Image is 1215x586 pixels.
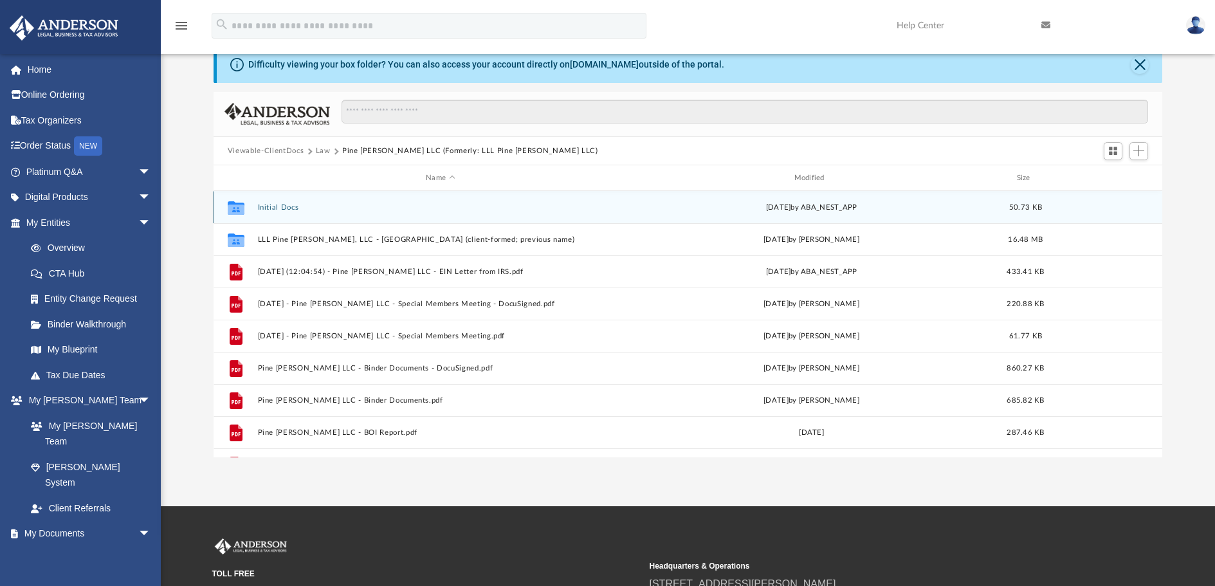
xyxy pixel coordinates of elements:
[628,427,994,439] div: [DATE]
[257,364,623,372] button: Pine [PERSON_NAME] LLC - Binder Documents - DocuSigned.pdf
[1186,16,1205,35] img: User Pic
[18,362,170,388] a: Tax Due Dates
[174,18,189,33] i: menu
[138,521,164,547] span: arrow_drop_down
[214,191,1162,457] div: grid
[9,107,170,133] a: Tax Organizers
[628,266,994,278] div: [DATE] by ABA_NEST_APP
[257,235,623,244] button: LLL Pine [PERSON_NAME], LLC - [GEOGRAPHIC_DATA] (client-formed; previous name)
[212,568,641,580] small: TOLL FREE
[18,454,164,495] a: [PERSON_NAME] System
[628,331,994,342] div: [DATE] by [PERSON_NAME]
[9,210,170,235] a: My Entitiesarrow_drop_down
[628,298,994,310] div: [DATE] by [PERSON_NAME]
[650,560,1078,572] small: Headquarters & Operations
[138,159,164,185] span: arrow_drop_down
[1008,236,1043,243] span: 16.48 MB
[215,17,229,32] i: search
[18,286,170,312] a: Entity Change Request
[18,413,158,454] a: My [PERSON_NAME] Team
[138,210,164,236] span: arrow_drop_down
[1104,142,1123,160] button: Switch to Grid View
[342,145,598,157] button: Pine [PERSON_NAME] LLC (Formerly: LLL Pine [PERSON_NAME] LLC)
[628,363,994,374] div: [DATE] by [PERSON_NAME]
[257,172,623,184] div: Name
[9,388,164,414] a: My [PERSON_NAME] Teamarrow_drop_down
[257,300,623,308] button: [DATE] - Pine [PERSON_NAME] LLC - Special Members Meeting - DocuSigned.pdf
[18,337,164,363] a: My Blueprint
[9,185,170,210] a: Digital Productsarrow_drop_down
[1007,429,1044,436] span: 287.46 KB
[1131,56,1149,74] button: Close
[1000,172,1051,184] div: Size
[628,234,994,246] div: [DATE] by [PERSON_NAME]
[18,311,170,337] a: Binder Walkthrough
[1009,333,1042,340] span: 61.77 KB
[257,203,623,212] button: Initial Docs
[9,133,170,160] a: Order StatusNEW
[342,100,1148,124] input: Search files and folders
[1057,172,1147,184] div: id
[257,428,623,437] button: Pine [PERSON_NAME] LLC - BOI Report.pdf
[248,58,724,71] div: Difficulty viewing your box folder? You can also access your account directly on outside of the p...
[228,145,304,157] button: Viewable-ClientDocs
[9,521,164,547] a: My Documentsarrow_drop_down
[1009,204,1042,211] span: 50.73 KB
[257,332,623,340] button: [DATE] - Pine [PERSON_NAME] LLC - Special Members Meeting.pdf
[6,15,122,41] img: Anderson Advisors Platinum Portal
[219,172,251,184] div: id
[1007,365,1044,372] span: 860.27 KB
[74,136,102,156] div: NEW
[18,235,170,261] a: Overview
[257,396,623,405] button: Pine [PERSON_NAME] LLC - Binder Documents.pdf
[174,24,189,33] a: menu
[1007,397,1044,404] span: 685.82 KB
[9,57,170,82] a: Home
[138,185,164,211] span: arrow_drop_down
[1007,268,1044,275] span: 433.41 KB
[212,538,289,555] img: Anderson Advisors Platinum Portal
[9,159,170,185] a: Platinum Q&Aarrow_drop_down
[257,268,623,276] button: [DATE] (12:04:54) - Pine [PERSON_NAME] LLC - EIN Letter from IRS.pdf
[628,172,994,184] div: Modified
[1129,142,1149,160] button: Add
[18,495,164,521] a: Client Referrals
[628,395,994,407] div: [DATE] by [PERSON_NAME]
[18,261,170,286] a: CTA Hub
[570,59,639,69] a: [DOMAIN_NAME]
[9,82,170,108] a: Online Ordering
[1007,300,1044,307] span: 220.88 KB
[138,388,164,414] span: arrow_drop_down
[628,202,994,214] div: [DATE] by ABA_NEST_APP
[316,145,331,157] button: Law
